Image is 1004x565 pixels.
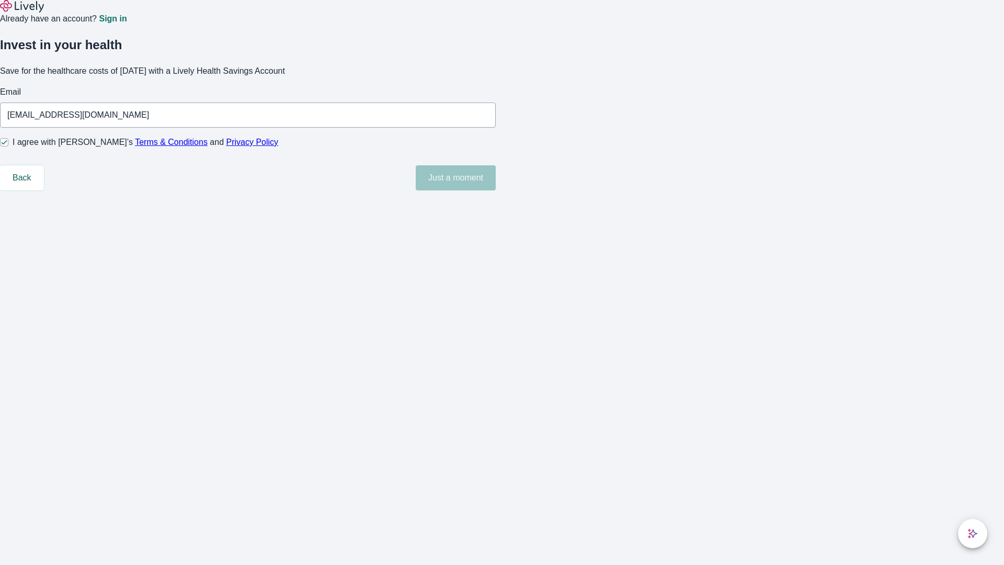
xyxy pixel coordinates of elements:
button: chat [958,519,987,548]
svg: Lively AI Assistant [967,528,978,539]
a: Sign in [99,15,127,23]
span: I agree with [PERSON_NAME]’s and [13,136,278,149]
a: Terms & Conditions [135,138,208,146]
a: Privacy Policy [226,138,279,146]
